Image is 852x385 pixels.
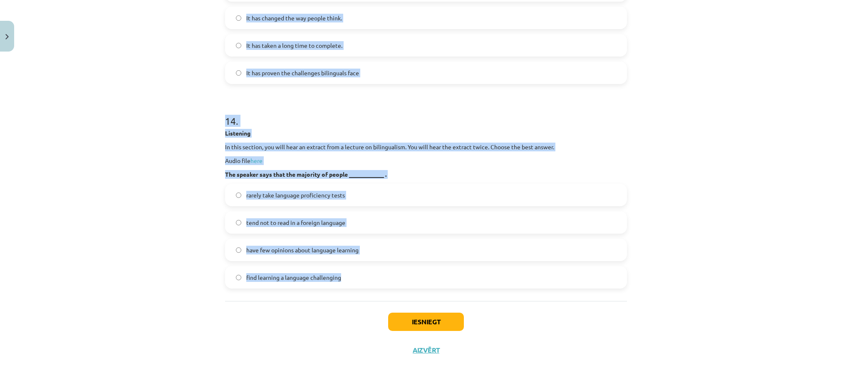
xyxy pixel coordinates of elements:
span: tend not to read in a foreign language [246,218,345,227]
a: here [250,157,263,164]
button: Aizvērt [410,346,442,354]
button: Iesniegt [388,313,464,331]
span: It has taken a long time to complete. [246,41,342,50]
span: have few opinions about language learning [246,246,359,254]
img: icon-close-lesson-0947bae3869378f0d4975bcd49f059093ad1ed9edebbc8119c70593378902aed.svg [5,34,9,39]
p: In this section, you will hear an extract from a lecture on bilingualism. You will hear the extra... [225,143,627,151]
input: rarely take language proficiency tests [236,192,241,198]
h1: 14 . [225,101,627,126]
input: have few opinions about language learning [236,247,241,253]
p: Audio file [225,156,627,165]
input: tend not to read in a foreign language [236,220,241,225]
span: rarely take language proficiency tests [246,191,345,200]
input: It has changed the way people think. [236,15,241,21]
strong: Listening [225,129,250,137]
input: It has taken a long time to complete. [236,43,241,48]
span: It has proven the challenges bilinguals face [246,69,359,77]
span: It has changed the way people think. [246,14,342,22]
strong: The speaker says that the majority of people ____________ . [225,170,386,178]
input: It has proven the challenges bilinguals face [236,70,241,76]
span: find learning a language challenging [246,273,341,282]
input: find learning a language challenging [236,275,241,280]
